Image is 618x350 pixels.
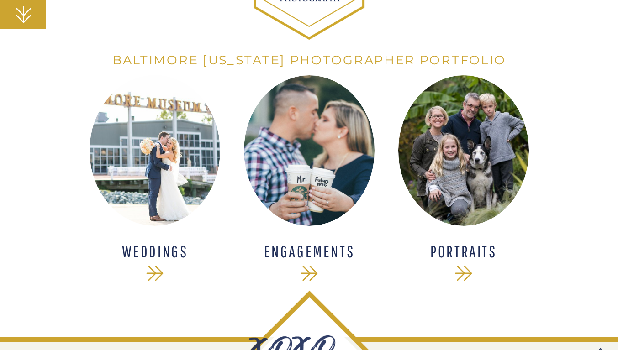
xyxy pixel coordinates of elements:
[95,243,215,261] a: WEDDINGS
[404,243,523,261] a: Portraits
[102,53,517,69] h1: Baltimore [US_STATE] Photographer Portfolio
[250,243,369,261] a: ENGAGEMENTS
